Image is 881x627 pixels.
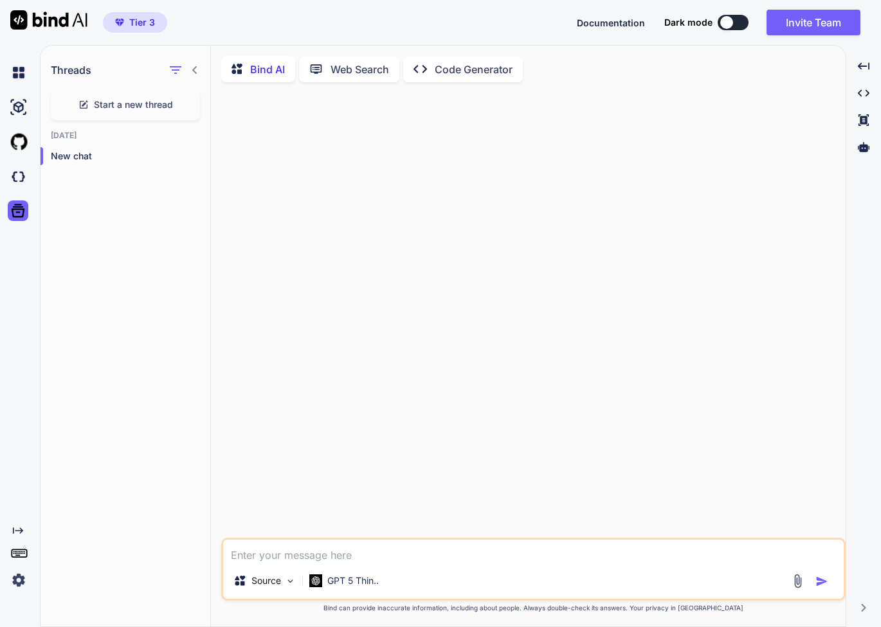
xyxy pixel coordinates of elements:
[577,16,645,30] button: Documentation
[8,62,30,84] img: chat
[767,10,860,35] button: Invite Team
[790,574,805,588] img: attachment
[435,62,513,77] p: Code Generator
[94,98,173,111] span: Start a new thread
[8,569,30,591] img: settings
[8,166,30,188] img: darkCloudIdeIcon
[41,130,210,141] h2: [DATE]
[285,576,296,587] img: Pick Models
[251,574,281,587] p: Source
[577,17,645,28] span: Documentation
[309,574,322,587] img: GPT 5 Thinking Low
[331,62,389,77] p: Web Search
[51,150,210,163] p: New chat
[664,16,713,29] span: Dark mode
[10,10,87,30] img: Bind AI
[221,603,846,613] p: Bind can provide inaccurate information, including about people. Always double-check its answers....
[51,62,91,78] h1: Threads
[327,574,379,587] p: GPT 5 Thin..
[815,575,828,588] img: icon
[8,131,30,153] img: githubLight
[250,62,285,77] p: Bind AI
[103,12,167,33] button: premiumTier 3
[8,96,30,118] img: ai-studio
[115,19,124,26] img: premium
[129,16,155,29] span: Tier 3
